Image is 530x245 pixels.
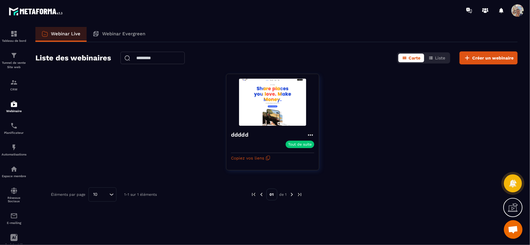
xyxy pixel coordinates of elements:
[2,161,26,182] a: automationsautomationsEspace membre
[10,122,18,129] img: scheduler
[35,27,87,42] a: Webinar Live
[35,52,111,64] h2: Liste des webinaires
[409,55,420,60] span: Carte
[10,79,18,86] img: formation
[9,6,65,17] img: logo
[2,25,26,47] a: formationformationTableau de bord
[472,55,514,61] span: Créer un webinaire
[10,144,18,151] img: automations
[2,74,26,96] a: formationformationCRM
[2,153,26,156] p: Automatisations
[297,192,302,197] img: next
[2,109,26,113] p: Webinaire
[88,187,116,202] div: Search for option
[2,208,26,229] a: emailemailE-mailing
[51,192,85,197] p: Éléments par page
[2,221,26,225] p: E-mailing
[100,191,108,198] input: Search for option
[102,31,145,37] p: Webinar Evergreen
[2,196,26,203] p: Réseaux Sociaux
[2,182,26,208] a: social-networksocial-networkRéseaux Sociaux
[231,130,251,139] h4: ddddd
[266,189,277,200] p: 01
[2,39,26,42] p: Tableau de bord
[289,192,295,197] img: next
[504,220,523,239] div: Ouvrir le chat
[91,191,100,198] span: 10
[10,52,18,59] img: formation
[2,174,26,178] p: Espace membre
[124,192,157,197] p: 1-1 sur 1 éléments
[231,79,314,126] img: webinar-background
[435,55,445,60] span: Liste
[288,142,312,147] p: Tout de suite
[425,54,449,62] button: Liste
[279,192,287,197] p: de 1
[10,165,18,173] img: automations
[10,100,18,108] img: automations
[10,30,18,37] img: formation
[231,153,270,163] button: Copiez vos liens
[251,192,256,197] img: prev
[2,47,26,74] a: formationformationTunnel de vente Site web
[398,54,424,62] button: Carte
[2,88,26,91] p: CRM
[2,117,26,139] a: schedulerschedulerPlanificateur
[2,61,26,69] p: Tunnel de vente Site web
[10,187,18,195] img: social-network
[2,96,26,117] a: automationsautomationsWebinaire
[10,212,18,220] img: email
[259,192,264,197] img: prev
[51,31,80,37] p: Webinar Live
[2,131,26,134] p: Planificateur
[460,51,518,64] button: Créer un webinaire
[2,139,26,161] a: automationsautomationsAutomatisations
